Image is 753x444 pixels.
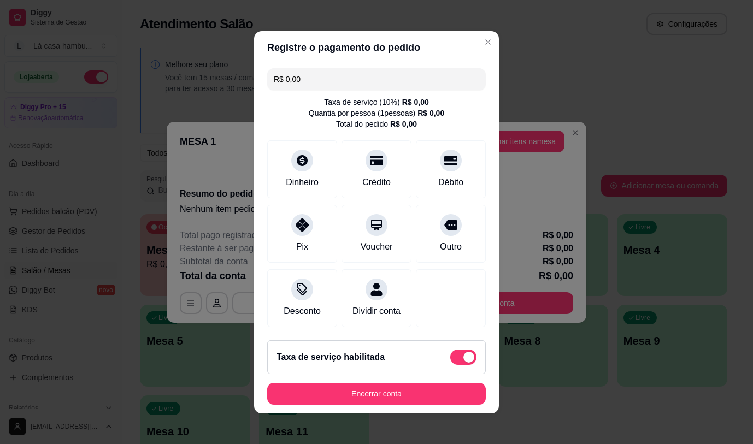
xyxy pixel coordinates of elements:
header: Registre o pagamento do pedido [254,31,499,64]
div: Quantia por pessoa ( 1 pessoas) [309,108,444,119]
input: Ex.: hambúrguer de cordeiro [274,68,479,90]
div: Total do pedido [336,119,417,129]
div: Desconto [284,305,321,318]
div: Débito [438,176,463,189]
button: Encerrar conta [267,383,486,405]
div: R$ 0,00 [417,108,444,119]
h2: Taxa de serviço habilitada [277,351,385,364]
div: Dividir conta [352,305,401,318]
div: R$ 0,00 [402,97,429,108]
button: Close [479,33,497,51]
div: Dinheiro [286,176,319,189]
div: Crédito [362,176,391,189]
div: Pix [296,240,308,253]
div: Outro [440,240,462,253]
div: Taxa de serviço ( 10 %) [324,97,429,108]
div: R$ 0,00 [390,119,417,129]
div: Voucher [361,240,393,253]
